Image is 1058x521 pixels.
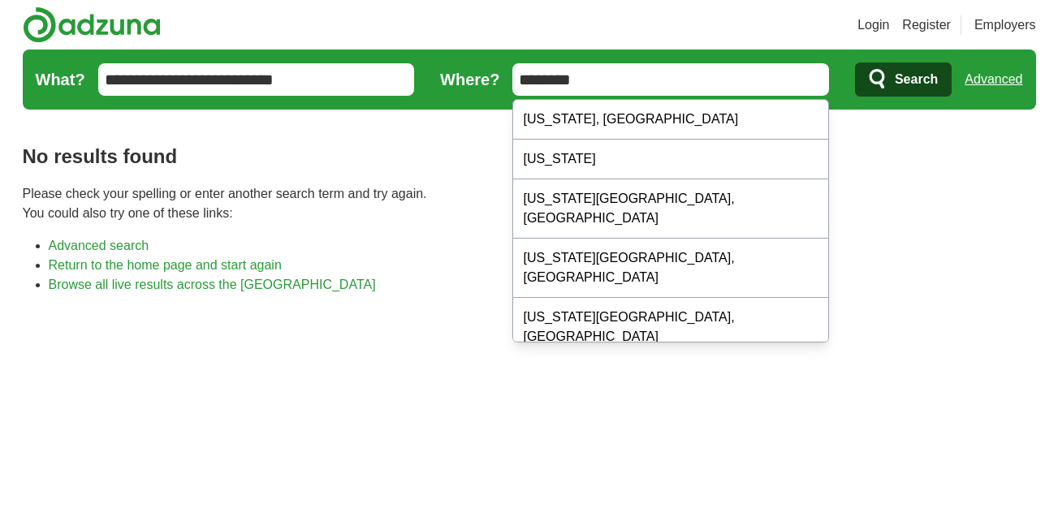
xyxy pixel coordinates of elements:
div: [US_STATE] [513,140,828,179]
label: What? [36,67,85,92]
a: Browse all live results across the [GEOGRAPHIC_DATA] [49,278,376,291]
img: Adzuna logo [23,6,161,43]
a: Advanced [965,63,1022,96]
div: [US_STATE][GEOGRAPHIC_DATA], [GEOGRAPHIC_DATA] [513,298,828,357]
a: Register [902,15,951,35]
a: Advanced search [49,239,149,252]
span: Search [895,63,938,96]
a: Employers [974,15,1036,35]
a: Return to the home page and start again [49,258,282,272]
h1: No results found [23,142,1036,171]
div: [US_STATE][GEOGRAPHIC_DATA], [GEOGRAPHIC_DATA] [513,179,828,239]
div: [US_STATE][GEOGRAPHIC_DATA], [GEOGRAPHIC_DATA] [513,239,828,298]
p: Please check your spelling or enter another search term and try again. You could also try one of ... [23,184,1036,223]
label: Where? [440,67,499,92]
button: Search [855,62,952,97]
a: Login [857,15,889,35]
div: [US_STATE], [GEOGRAPHIC_DATA] [513,100,828,140]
